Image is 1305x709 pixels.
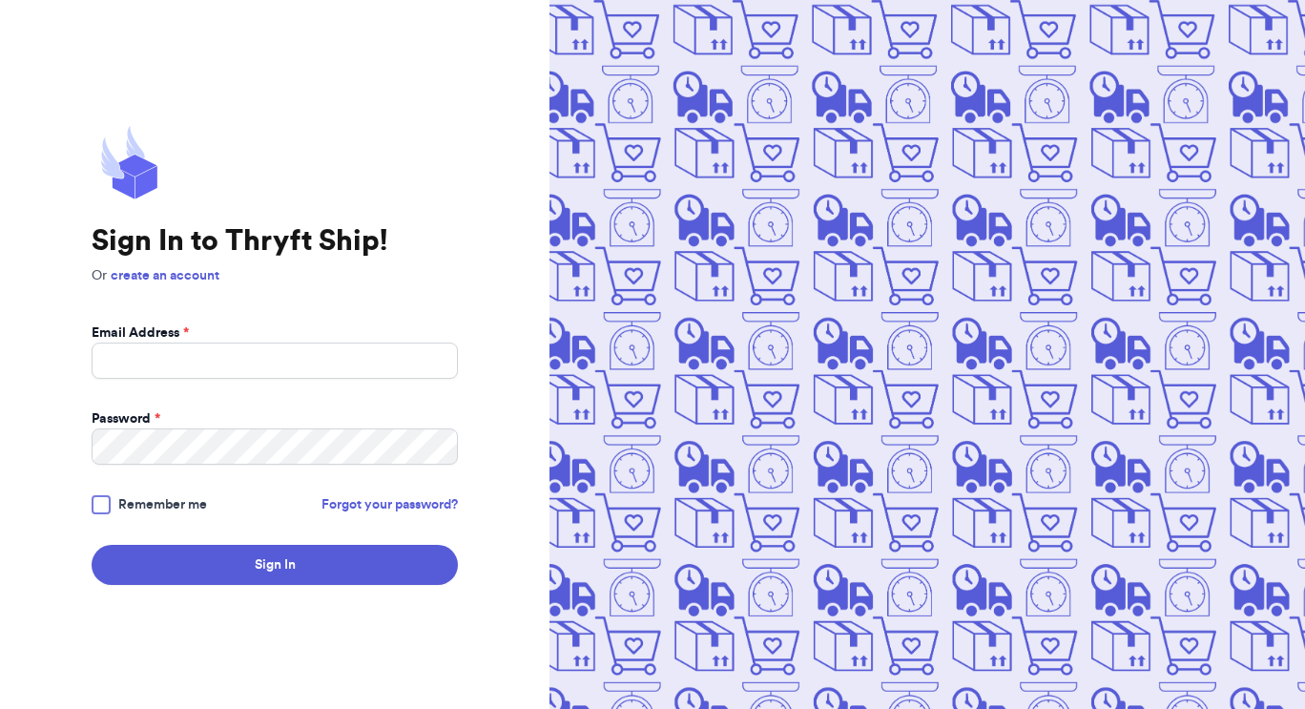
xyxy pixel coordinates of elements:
[111,269,219,282] a: create an account
[92,266,458,285] p: Or
[92,409,160,428] label: Password
[92,545,458,585] button: Sign In
[92,224,458,259] h1: Sign In to Thryft Ship!
[92,323,189,343] label: Email Address
[321,495,458,514] a: Forgot your password?
[118,495,207,514] span: Remember me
